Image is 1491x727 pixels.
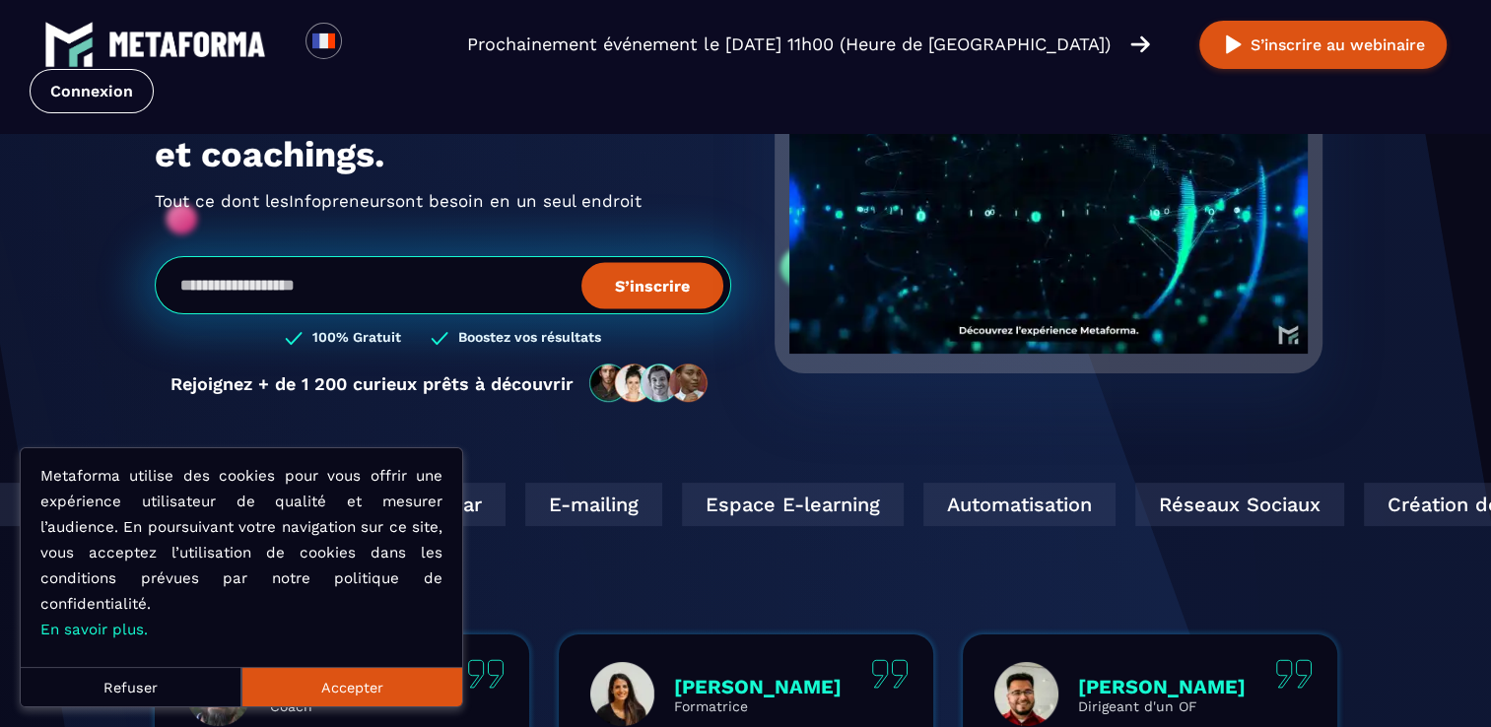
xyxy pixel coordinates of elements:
[789,62,1309,321] video: Your browser does not support the video tag.
[1275,659,1313,689] img: quote
[1221,33,1246,57] img: play
[170,373,574,394] p: Rejoignez + de 1 200 curieux prêts à découvrir
[1065,483,1287,526] div: Espace E-learning
[674,675,842,698] p: [PERSON_NAME]
[342,23,390,66] div: Search for option
[44,20,94,69] img: logo
[581,262,723,308] button: S’inscrire
[155,185,731,217] h2: Tout ce dont les ont besoin en un seul endroit
[40,463,442,642] p: Metaforma utilise des cookies pour vous offrir une expérience utilisateur de qualité et mesurer l...
[467,659,505,689] img: quote
[108,32,266,57] img: logo
[311,29,336,53] img: fr
[1078,698,1246,714] p: Dirigeant d'un OF
[285,329,303,348] img: checked
[764,483,889,526] div: Webinar
[653,483,744,526] div: CRM
[431,329,448,348] img: checked
[583,363,715,404] img: community-people
[871,659,909,689] img: quote
[21,667,241,706] button: Refuser
[312,329,401,348] h3: 100% Gratuit
[40,621,148,638] a: En savoir plus.
[994,662,1058,726] img: profile
[909,483,1046,526] div: E-mailing
[1078,675,1246,698] p: [PERSON_NAME]
[359,33,373,56] input: Search for option
[1199,21,1447,69] button: S’inscrire au webinaire
[467,31,1111,58] p: Prochainement événement le [DATE] 11h00 (Heure de [GEOGRAPHIC_DATA])
[458,329,601,348] h3: Boostez vos résultats
[674,698,842,714] p: Formatrice
[289,185,395,217] span: Infopreneurs
[590,662,654,726] img: profile
[1130,33,1150,55] img: arrow-right
[30,69,154,113] a: Connexion
[383,483,634,526] div: Création de site web
[241,667,462,706] button: Accepter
